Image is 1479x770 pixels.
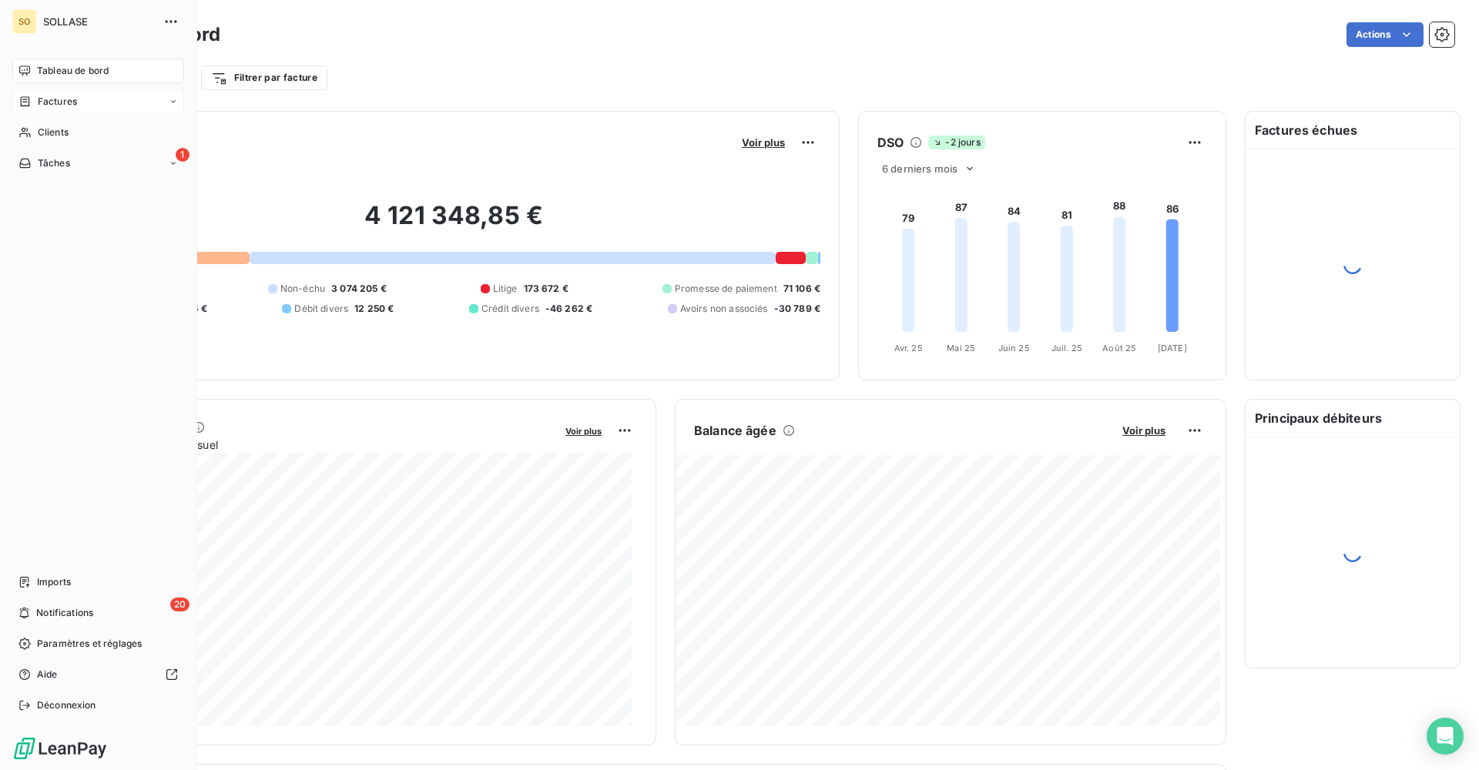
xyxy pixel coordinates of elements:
span: 6 derniers mois [882,162,957,175]
h2: 4 121 348,85 € [87,200,820,246]
span: 173 672 € [524,282,568,296]
span: Voir plus [742,136,785,149]
div: SO [12,9,37,34]
span: Factures [38,95,77,109]
span: Déconnexion [37,698,96,712]
span: Non-échu [280,282,325,296]
span: Aide [37,668,58,681]
span: 1 [176,148,189,162]
img: Logo LeanPay [12,736,108,761]
span: 12 250 € [354,302,394,316]
span: Litige [493,282,518,296]
span: Notifications [36,606,93,620]
span: Voir plus [565,426,602,437]
tspan: Mai 25 [947,343,975,353]
span: 71 106 € [783,282,820,296]
span: Promesse de paiement [675,282,777,296]
span: Tableau de bord [37,64,109,78]
button: Voir plus [561,423,606,437]
button: Actions [1347,22,1424,47]
h6: Balance âgée [694,421,776,440]
span: -2 jours [928,136,984,149]
h6: DSO [877,133,904,152]
h6: Factures échues [1246,112,1460,149]
span: -46 262 € [545,302,592,316]
span: Chiffre d'affaires mensuel [87,437,555,453]
tspan: Juil. 25 [1051,343,1082,353]
button: Voir plus [1118,423,1170,437]
span: Imports [37,575,71,589]
span: Paramètres et réglages [37,637,142,651]
span: 3 074 205 € [331,282,387,296]
button: Filtrer par facture [201,65,327,90]
h6: Principaux débiteurs [1246,400,1460,437]
tspan: Juin 25 [998,343,1030,353]
span: Tâches [38,156,70,170]
div: Open Intercom Messenger [1427,718,1464,755]
span: -30 789 € [774,302,820,316]
span: Clients [38,126,69,139]
span: SOLLASE [43,15,154,28]
button: Voir plus [737,136,790,149]
span: Débit divers [294,302,348,316]
span: Crédit divers [481,302,539,316]
span: Avoirs non associés [680,302,768,316]
span: Voir plus [1122,424,1165,437]
tspan: [DATE] [1158,343,1187,353]
a: Aide [12,662,184,687]
tspan: Août 25 [1102,343,1136,353]
tspan: Avr. 25 [894,343,923,353]
span: 20 [170,598,189,611]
